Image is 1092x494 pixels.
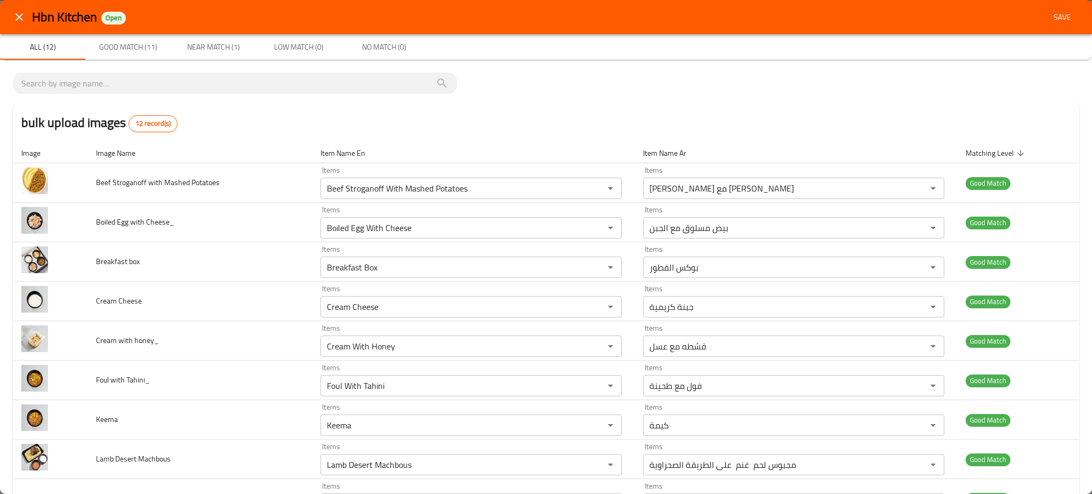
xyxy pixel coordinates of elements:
[603,220,618,235] button: Open
[312,143,635,163] th: Item Name En
[21,286,48,313] img: Cream Cheese
[21,404,48,431] img: Keema
[926,418,941,433] button: Open
[966,453,1010,466] span: Good Match
[21,365,48,392] img: Foul with Tahini_
[96,294,142,308] span: Cream Cheese
[21,325,48,352] img: Cream with honey_
[1045,7,1079,27] button: Save
[926,457,941,472] button: Open
[966,375,1010,387] span: Good Match
[603,181,618,196] button: Open
[96,254,140,268] span: Breakfast box
[96,215,174,229] span: Boiled Egg with Cheese_
[635,143,957,163] th: Item Name Ar
[6,41,79,54] span: All (12)
[966,217,1010,229] span: Good Match
[262,41,335,54] span: Low Match (0)
[177,41,250,54] span: Near Match (1)
[21,113,178,132] h2: bulk upload images
[21,246,48,273] img: Breakfast box
[603,457,618,472] button: Open
[6,4,32,30] button: close
[21,75,448,92] input: search
[129,115,178,132] div: Total records count
[96,452,171,466] span: Lamb Desert Machbous
[96,412,118,426] span: Keema
[603,418,618,433] button: Open
[32,5,97,29] span: Hbn Kitchen
[926,181,941,196] button: Open
[966,147,1027,160] span: Matching Level
[1049,11,1075,24] span: Save
[603,260,618,275] button: Open
[926,220,941,235] button: Open
[603,378,618,393] button: Open
[129,118,177,129] span: 12 record(s)
[96,333,159,347] span: Cream with honey_
[21,444,48,471] img: Lamb Desert Machbous
[603,299,618,314] button: Open
[348,41,420,54] span: No Match (0)
[96,373,150,387] span: Foul with Tahini_
[966,296,1010,308] span: Good Match
[21,168,48,194] img: Beef Stroganoff with Mashed Potatoes
[21,207,48,234] img: Boiled Egg with Cheese_
[966,256,1010,268] span: Good Match
[13,143,87,163] th: Image
[101,12,126,25] div: Open
[926,299,941,314] button: Open
[603,339,618,354] button: Open
[926,260,941,275] button: Open
[92,41,164,54] span: Good Match (11)
[966,335,1010,347] span: Good Match
[966,414,1010,426] span: Good Match
[926,378,941,393] button: Open
[96,176,220,189] span: Beef Stroganoff with Mashed Potatoes
[926,339,941,354] button: Open
[966,177,1010,189] span: Good Match
[96,147,149,160] span: Image Name
[101,13,126,22] span: Open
